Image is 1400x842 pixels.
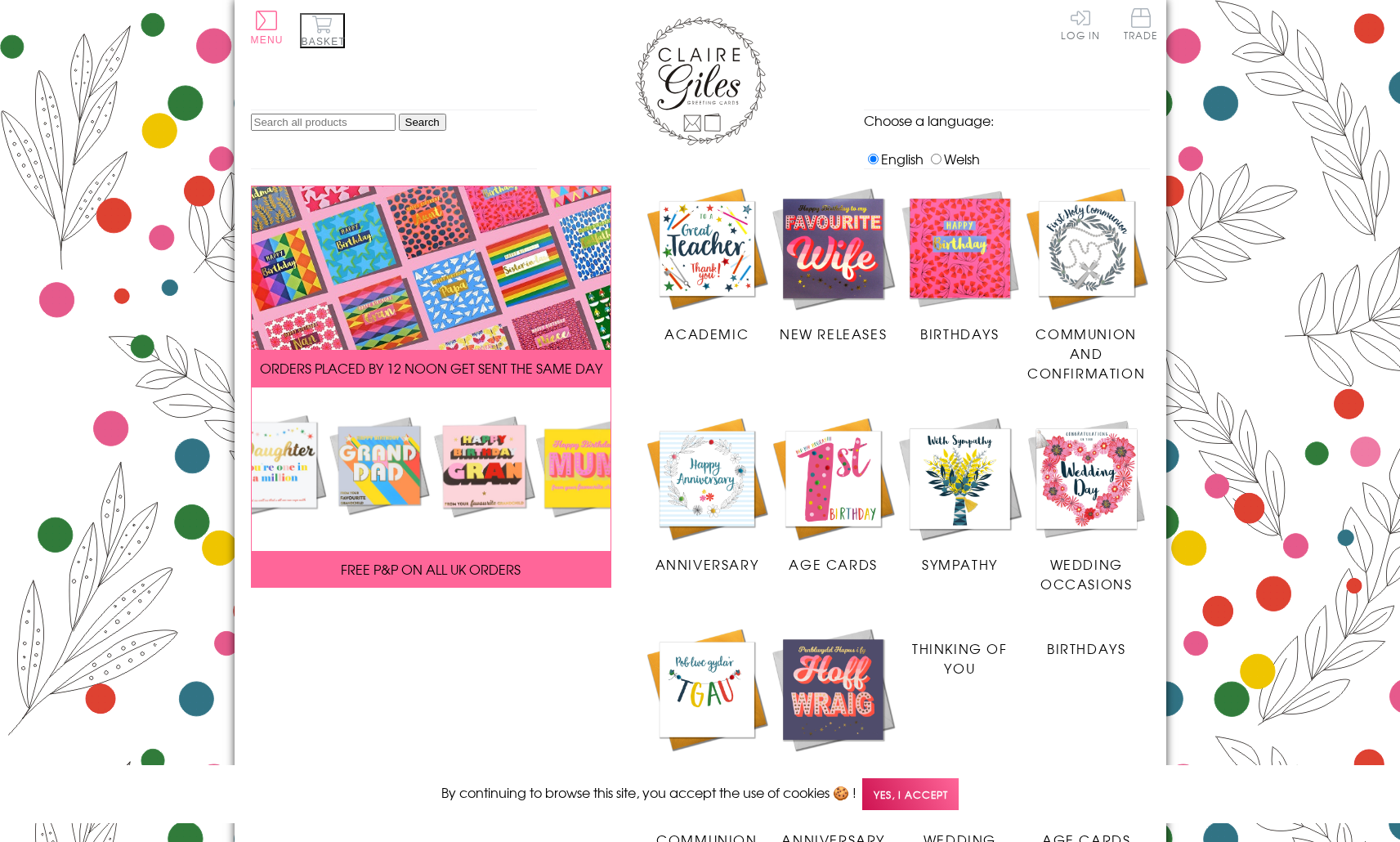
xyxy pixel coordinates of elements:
[922,554,998,574] span: Sympathy
[897,186,1023,344] a: Birthdays
[864,110,1150,130] p: Choose a language:
[644,415,771,574] a: Anniversary
[931,154,942,164] input: Welsh
[251,34,284,46] span: Menu
[868,154,879,164] input: English
[897,415,1023,574] a: Sympathy
[1027,324,1145,383] span: Communion and Confirmation
[1061,8,1100,40] a: Log In
[770,186,897,344] a: New Releases
[251,11,284,46] button: Menu
[1047,638,1125,658] span: Birthdays
[644,626,771,785] a: Academic
[655,554,759,574] span: Anniversary
[862,778,959,810] span: Yes, I accept
[260,358,602,378] span: ORDERS PLACED BY 12 NOON GET SENT THE SAME DAY
[635,16,766,146] img: Claire Giles Greetings Cards
[920,324,999,343] span: Birthdays
[341,559,521,579] span: FREE P&P ON ALL UK ORDERS
[251,114,396,131] input: Search all products
[1023,186,1150,383] a: Communion and Confirmation
[770,415,897,574] a: Age Cards
[664,324,749,343] span: Academic
[1040,554,1132,593] span: Wedding Occasions
[927,149,980,168] label: Welsh
[780,324,887,343] span: New Releases
[864,149,924,168] label: English
[1023,626,1150,658] a: Birthdays
[1124,8,1158,40] span: Trade
[897,626,1023,678] a: Thinking of You
[1023,415,1150,593] a: Wedding Occasions
[399,114,446,131] input: Search
[912,638,1008,678] span: Thinking of You
[300,13,345,48] button: Basket
[770,626,897,785] a: New Releases
[1124,8,1158,43] a: Trade
[789,554,877,574] span: Age Cards
[644,186,771,344] a: Academic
